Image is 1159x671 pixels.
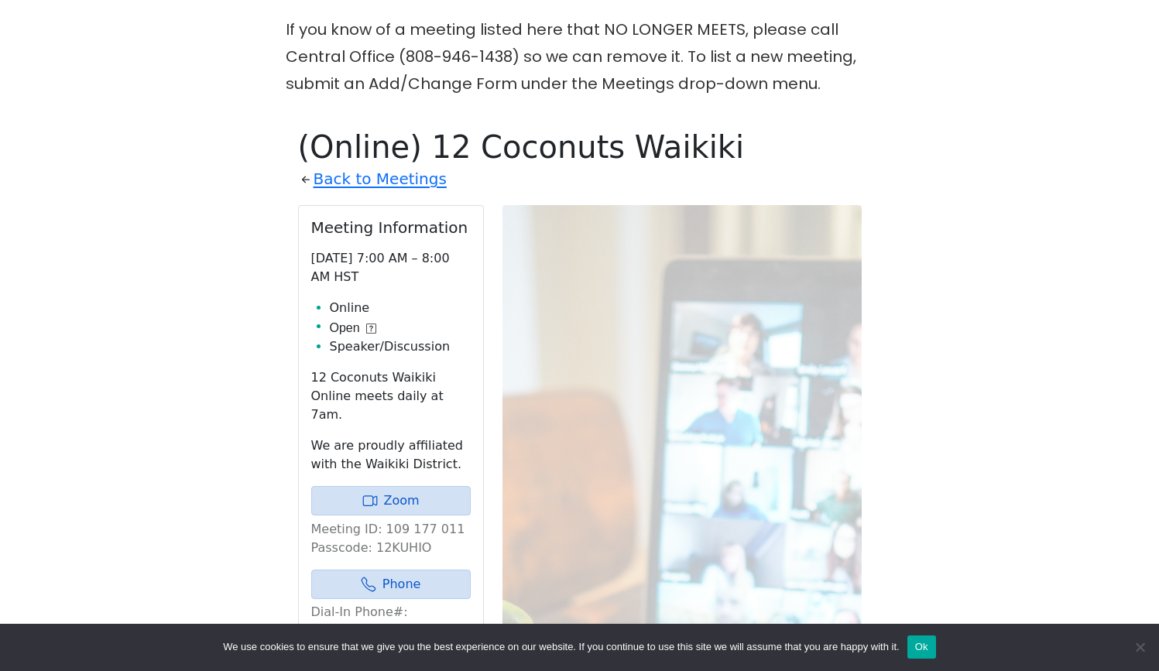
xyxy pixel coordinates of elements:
[311,486,471,515] a: Zoom
[286,16,874,98] p: If you know of a meeting listed here that NO LONGER MEETS, please call Central Office (808-946-14...
[311,218,471,237] h2: Meeting Information
[330,337,471,356] li: Speaker/Discussion
[330,299,471,317] li: Online
[311,603,471,659] p: Dial-In Phone#: [PHONE_NUMBER] Dial-In Passcode: 325011
[311,368,471,424] p: 12 Coconuts Waikiki Online meets daily at 7am.
[311,436,471,474] p: We are proudly affiliated with the Waikiki District.
[330,319,360,337] span: Open
[311,249,471,286] p: [DATE] 7:00 AM – 8:00 AM HST
[311,520,471,557] p: Meeting ID: 109 177 011 Passcode: 12KUHIO
[907,635,936,659] button: Ok
[223,639,899,655] span: We use cookies to ensure that we give you the best experience on our website. If you continue to ...
[330,319,376,337] button: Open
[311,570,471,599] a: Phone
[298,128,862,166] h1: (Online) 12 Coconuts Waikiki
[314,166,447,193] a: Back to Meetings
[1132,639,1147,655] span: No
